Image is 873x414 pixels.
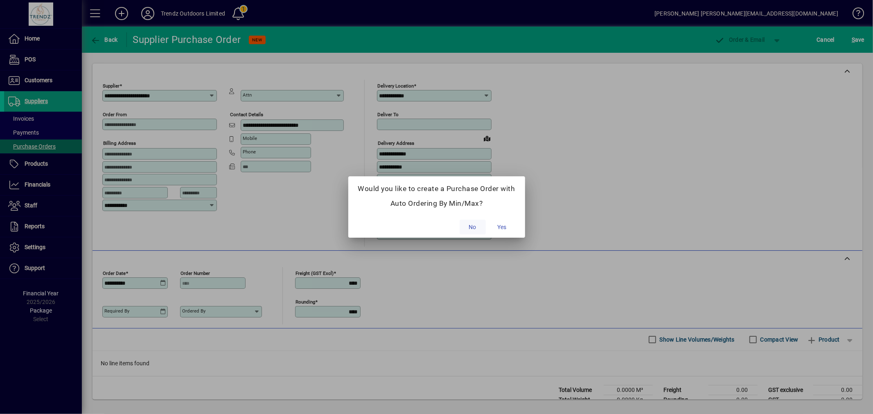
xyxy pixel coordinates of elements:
[498,223,507,232] span: Yes
[489,220,515,234] button: Yes
[469,223,476,232] span: No
[358,199,515,208] h5: Auto Ordering By Min/Max?
[460,220,486,234] button: No
[358,184,515,193] h5: Would you like to create a Purchase Order with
